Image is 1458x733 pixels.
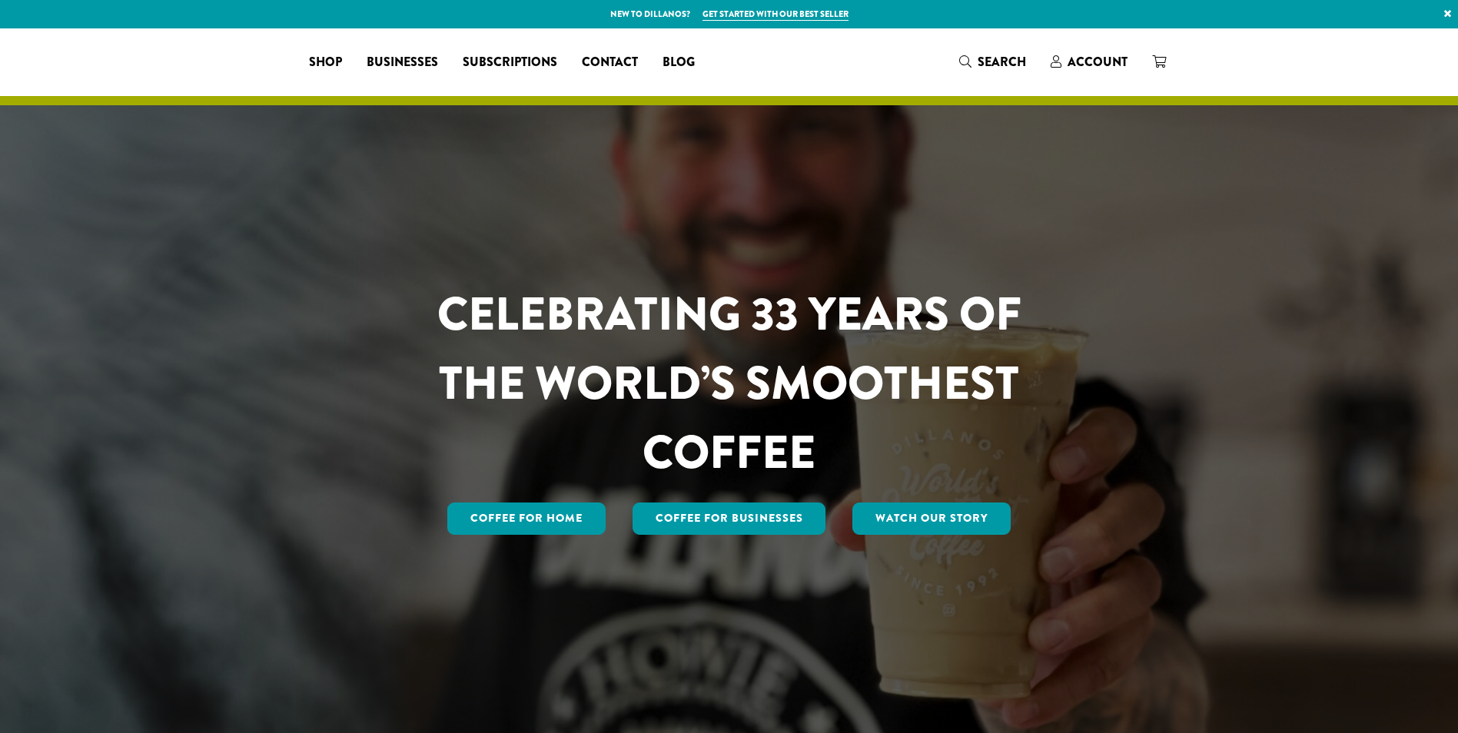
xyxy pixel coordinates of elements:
h1: CELEBRATING 33 YEARS OF THE WORLD’S SMOOTHEST COFFEE [392,280,1067,487]
a: Shop [297,50,354,75]
a: Watch Our Story [852,502,1011,535]
a: Coffee for Home [447,502,606,535]
a: Coffee For Businesses [633,502,826,535]
span: Search [978,53,1026,71]
span: Contact [582,53,638,72]
span: Shop [309,53,342,72]
span: Account [1068,53,1128,71]
a: Get started with our best seller [702,8,849,21]
a: Search [947,49,1038,75]
span: Blog [663,53,695,72]
span: Subscriptions [463,53,557,72]
span: Businesses [367,53,438,72]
